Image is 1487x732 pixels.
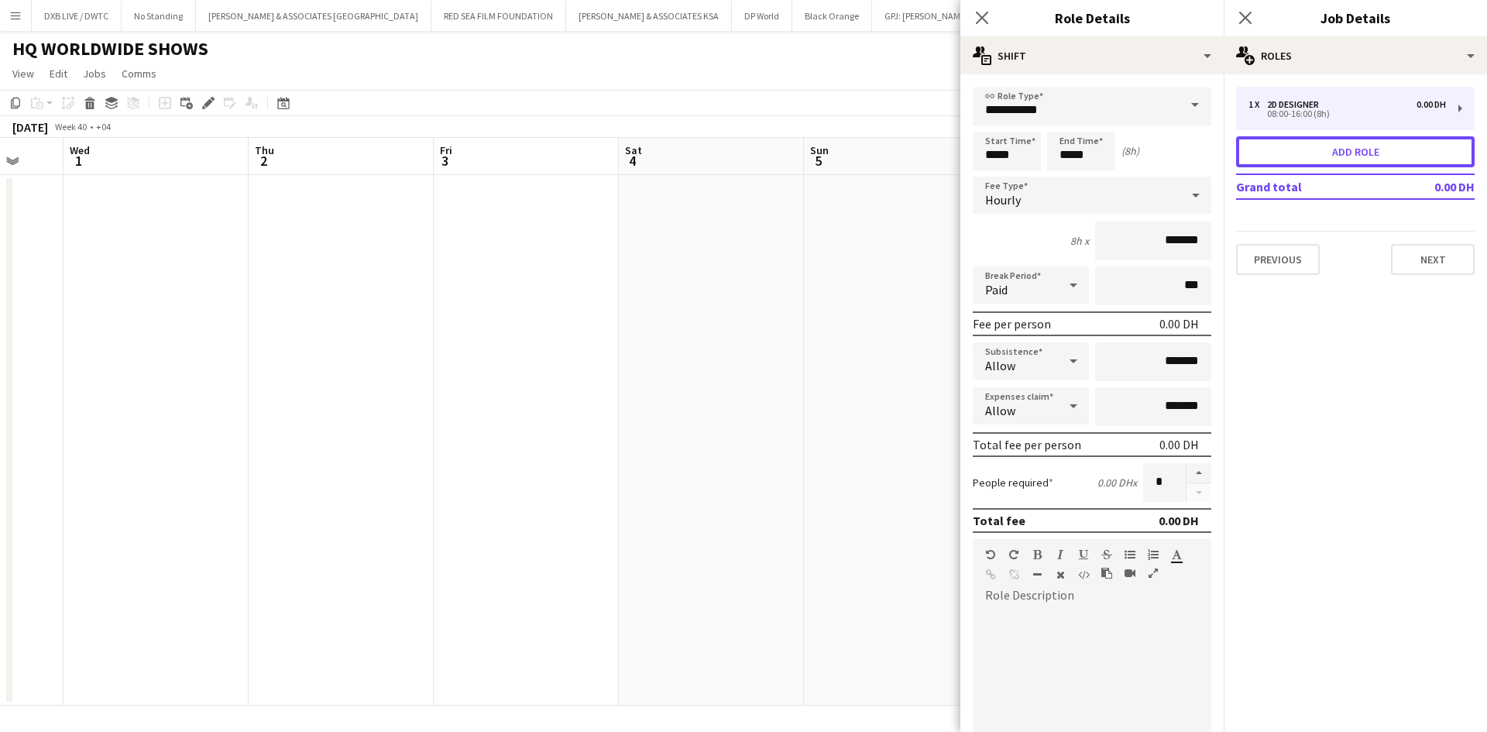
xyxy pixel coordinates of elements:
button: Ordered List [1148,548,1159,561]
span: Comms [122,67,156,81]
button: Paste as plain text [1101,567,1112,579]
button: HTML Code [1078,569,1089,581]
div: [DATE] [12,119,48,135]
span: Week 40 [51,121,90,132]
h3: Role Details [960,8,1224,28]
span: Wed [70,143,90,157]
div: 0.00 DH [1159,513,1199,528]
span: Jobs [83,67,106,81]
span: Thu [255,143,274,157]
button: Black Orange [792,1,872,31]
h3: Job Details [1224,8,1487,28]
div: Roles [1224,37,1487,74]
button: RED SEA FILM FOUNDATION [431,1,566,31]
div: 8h x [1070,234,1089,248]
span: 1 [67,152,90,170]
div: Fee per person [973,316,1051,332]
span: Paid [985,282,1008,297]
button: Next [1391,244,1475,275]
button: Horizontal Line [1032,569,1042,581]
a: Jobs [77,64,112,84]
div: 2D Designer [1267,99,1325,110]
span: Edit [50,67,67,81]
div: 0.00 DH [1417,99,1446,110]
div: 0.00 DH x [1097,476,1137,490]
button: Underline [1078,548,1089,561]
div: 08:00-16:00 (8h) [1248,110,1446,118]
button: Bold [1032,548,1042,561]
button: Unordered List [1125,548,1135,561]
button: [PERSON_NAME] & ASSOCIATES KSA [566,1,732,31]
span: 5 [808,152,829,170]
label: People required [973,476,1053,490]
span: Allow [985,358,1015,373]
a: Comms [115,64,163,84]
button: DP World [732,1,792,31]
button: Strikethrough [1101,548,1112,561]
button: Undo [985,548,996,561]
button: GPJ: [PERSON_NAME] [872,1,981,31]
div: Total fee [973,513,1025,528]
span: Hourly [985,192,1021,208]
td: 0.00 DH [1383,174,1475,199]
button: Italic [1055,548,1066,561]
span: 3 [438,152,452,170]
div: +04 [96,121,111,132]
div: Shift [960,37,1224,74]
button: [PERSON_NAME] & ASSOCIATES [GEOGRAPHIC_DATA] [196,1,431,31]
span: Fri [440,143,452,157]
a: View [6,64,40,84]
span: Allow [985,403,1015,418]
span: 4 [623,152,642,170]
button: No Standing [122,1,196,31]
span: 2 [252,152,274,170]
button: Previous [1236,244,1320,275]
button: Redo [1008,548,1019,561]
button: DXB LIVE / DWTC [32,1,122,31]
div: 0.00 DH [1159,316,1199,332]
button: Fullscreen [1148,567,1159,579]
a: Edit [43,64,74,84]
h1: HQ WORLDWIDE SHOWS [12,37,208,60]
div: (8h) [1121,144,1139,158]
button: Increase [1187,463,1211,483]
button: Insert video [1125,567,1135,579]
span: Sun [810,143,829,157]
span: View [12,67,34,81]
button: Text Color [1171,548,1182,561]
div: 1 x [1248,99,1267,110]
div: Total fee per person [973,437,1081,452]
button: Add role [1236,136,1475,167]
button: Clear Formatting [1055,569,1066,581]
span: Sat [625,143,642,157]
div: 0.00 DH [1159,437,1199,452]
td: Grand total [1236,174,1383,199]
